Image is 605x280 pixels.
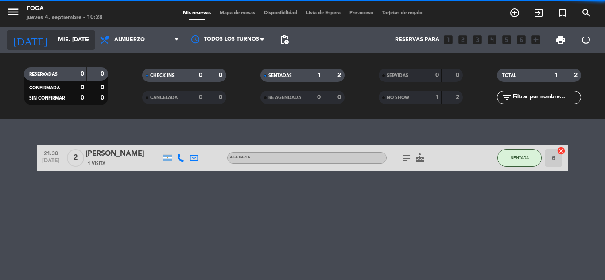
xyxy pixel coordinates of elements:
[29,86,60,90] span: CONFIRMADA
[378,11,427,15] span: Tarjetas de regalo
[581,35,591,45] i: power_settings_new
[81,95,84,101] strong: 0
[7,5,20,19] i: menu
[317,72,321,78] strong: 1
[150,73,175,78] span: CHECK INS
[530,34,542,46] i: add_box
[581,8,592,18] i: search
[29,72,58,77] span: RESERVADAS
[29,96,65,100] span: SIN CONFIRMAR
[387,96,409,100] span: NO SHOW
[88,160,105,167] span: 1 Visita
[7,5,20,22] button: menu
[219,72,224,78] strong: 0
[516,34,527,46] i: looks_6
[260,11,302,15] span: Disponibilidad
[501,34,512,46] i: looks_5
[199,94,202,100] strong: 0
[555,35,566,45] span: print
[501,92,512,103] i: filter_list
[268,73,292,78] span: SENTADAS
[345,11,378,15] span: Pre-acceso
[573,27,598,53] div: LOG OUT
[497,149,542,167] button: SENTADA
[101,95,106,101] strong: 0
[574,72,579,78] strong: 2
[502,73,516,78] span: TOTAL
[512,92,581,102] input: Filtrar por nombre...
[85,148,161,160] div: [PERSON_NAME]
[442,34,454,46] i: looks_one
[317,94,321,100] strong: 0
[82,35,93,45] i: arrow_drop_down
[395,37,439,43] span: Reservas para
[533,8,544,18] i: exit_to_app
[337,72,343,78] strong: 2
[472,34,483,46] i: looks_3
[67,149,84,167] span: 2
[511,155,529,160] span: SENTADA
[456,72,461,78] strong: 0
[230,156,250,159] span: A LA CARTA
[337,94,343,100] strong: 0
[81,71,84,77] strong: 0
[40,148,62,158] span: 21:30
[40,158,62,168] span: [DATE]
[178,11,215,15] span: Mis reservas
[554,72,558,78] strong: 1
[268,96,301,100] span: RE AGENDADA
[486,34,498,46] i: looks_4
[557,8,568,18] i: turned_in_not
[81,84,84,91] strong: 0
[387,73,408,78] span: SERVIDAS
[215,11,260,15] span: Mapa de mesas
[101,84,106,91] strong: 0
[435,94,439,100] strong: 1
[101,71,106,77] strong: 0
[415,153,425,163] i: cake
[557,146,566,155] i: cancel
[219,94,224,100] strong: 0
[150,96,178,100] span: CANCELADA
[7,30,54,50] i: [DATE]
[199,72,202,78] strong: 0
[27,13,103,22] div: jueves 4. septiembre - 10:28
[27,4,103,13] div: FOGA
[456,94,461,100] strong: 2
[302,11,345,15] span: Lista de Espera
[509,8,520,18] i: add_circle_outline
[279,35,290,45] span: pending_actions
[457,34,469,46] i: looks_two
[114,37,145,43] span: Almuerzo
[401,153,412,163] i: subject
[435,72,439,78] strong: 0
